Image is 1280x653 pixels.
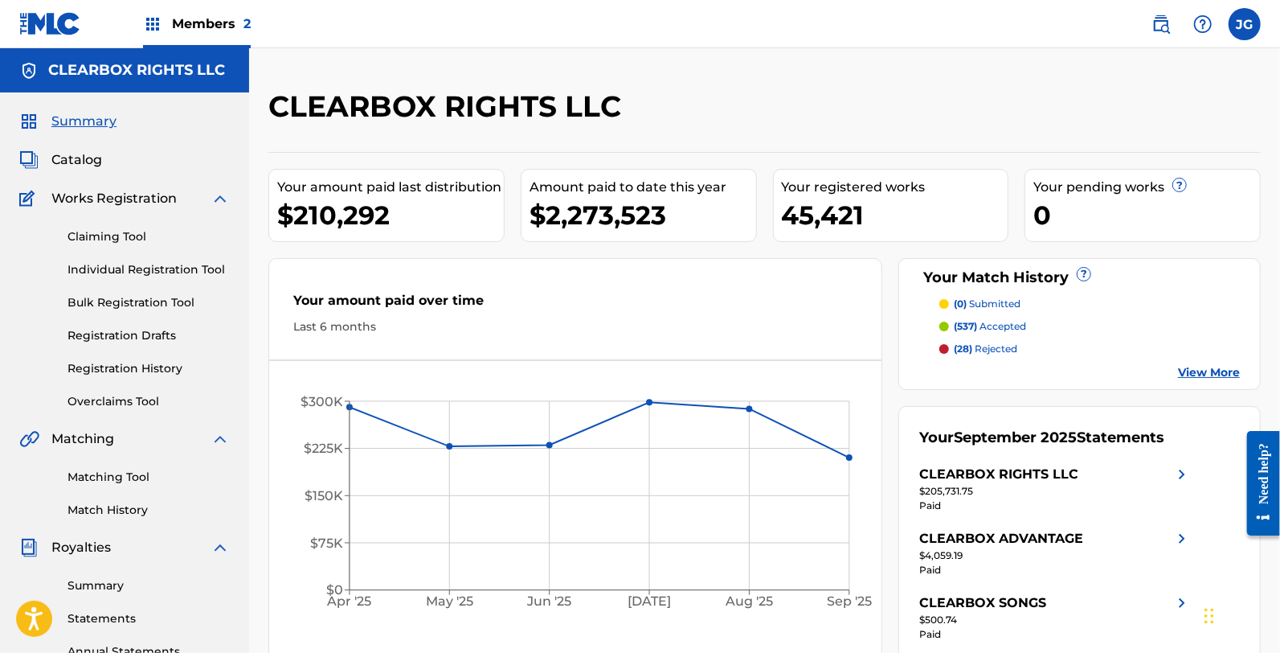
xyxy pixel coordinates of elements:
[954,298,967,310] span: (0)
[51,429,114,449] span: Matching
[1172,529,1192,548] img: right chevron icon
[1193,14,1213,34] img: help
[67,393,230,410] a: Overclaims Tool
[919,465,1078,484] div: CLEARBOX RIGHTS LLC
[628,593,671,609] tspan: [DATE]
[954,320,977,332] span: (537)
[51,538,111,557] span: Royalties
[530,197,756,233] div: $2,273,523
[67,327,230,344] a: Registration Drafts
[919,465,1192,513] a: CLEARBOX RIGHTS LLCright chevron icon$205,731.75Paid
[305,488,343,503] tspan: $150K
[19,61,39,80] img: Accounts
[19,189,40,208] img: Works Registration
[919,267,1240,289] div: Your Match History
[277,178,504,197] div: Your amount paid last distribution
[919,563,1192,577] div: Paid
[67,469,230,486] a: Matching Tool
[211,538,230,557] img: expand
[919,529,1192,577] a: CLEARBOX ADVANTAGEright chevron icon$4,059.19Paid
[1204,592,1214,640] div: Drag
[1172,465,1192,484] img: right chevron icon
[326,582,343,598] tspan: $0
[19,112,39,131] img: Summary
[243,16,251,31] span: 2
[48,61,225,80] h5: CLEARBOX RIGHTS LLC
[19,538,39,557] img: Royalties
[327,593,372,609] tspan: Apr '25
[919,499,1192,513] div: Paid
[19,12,81,35] img: MLC Logo
[51,112,117,131] span: Summary
[51,189,177,208] span: Works Registration
[1145,8,1177,40] a: Public Search
[954,429,1077,446] span: September 2025
[67,228,230,245] a: Claiming Tool
[1173,179,1186,191] span: ?
[301,394,343,409] tspan: $300K
[1178,364,1240,381] a: View More
[530,178,756,197] div: Amount paid to date this year
[1078,268,1090,281] span: ?
[143,14,162,34] img: Top Rightsholders
[919,548,1192,563] div: $4,059.19
[954,343,972,355] span: (28)
[919,613,1192,627] div: $500.74
[1235,418,1280,548] iframe: Resource Center
[67,261,230,278] a: Individual Registration Tool
[1229,8,1261,40] div: User Menu
[939,319,1240,334] a: (537) accepted
[919,529,1083,548] div: CLEARBOX ADVANTAGE
[919,593,1192,642] a: CLEARBOX SONGSright chevron icon$500.74Paid
[277,197,504,233] div: $210,292
[919,627,1192,642] div: Paid
[939,342,1240,356] a: (28) rejected
[172,14,251,33] span: Members
[67,610,230,627] a: Statements
[919,427,1164,449] div: Your Statements
[293,291,857,318] div: Your amount paid over time
[67,294,230,311] a: Bulk Registration Tool
[211,189,230,208] img: expand
[19,112,117,131] a: SummarySummary
[19,150,39,170] img: Catalog
[19,429,39,449] img: Matching
[67,577,230,594] a: Summary
[67,360,230,377] a: Registration History
[1172,593,1192,613] img: right chevron icon
[782,178,1008,197] div: Your registered works
[310,536,343,551] tspan: $75K
[1151,14,1171,34] img: search
[1033,197,1260,233] div: 0
[51,150,102,170] span: Catalog
[426,593,473,609] tspan: May '25
[1187,8,1219,40] div: Help
[1200,576,1280,653] iframe: Chat Widget
[211,429,230,449] img: expand
[954,342,1017,356] p: rejected
[268,88,629,125] h2: CLEARBOX RIGHTS LLC
[919,484,1192,499] div: $205,731.75
[526,593,571,609] tspan: Jun '25
[939,297,1240,311] a: (0) submitted
[19,150,102,170] a: CatalogCatalog
[782,197,1008,233] div: 45,421
[293,318,857,335] div: Last 6 months
[919,593,1046,613] div: CLEARBOX SONGS
[304,441,343,456] tspan: $225K
[1033,178,1260,197] div: Your pending works
[67,502,230,519] a: Match History
[827,593,872,609] tspan: Sep '25
[725,593,773,609] tspan: Aug '25
[954,319,1026,334] p: accepted
[954,297,1020,311] p: submitted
